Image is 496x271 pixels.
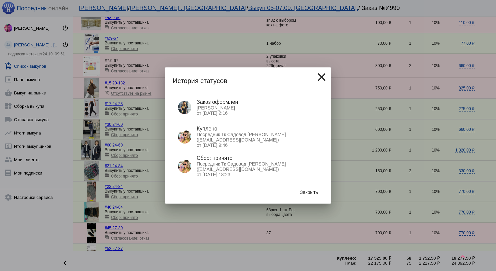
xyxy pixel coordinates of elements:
[197,99,318,105] div: Заказ оформлен
[173,75,323,86] h2: История статусов
[295,186,323,198] button: Закрыть
[197,132,318,143] p: Посредник Тк Садовод [PERSON_NAME] ([EMAIL_ADDRESS][DOMAIN_NAME])
[315,70,328,84] mat-icon: close
[197,155,318,161] div: Сбор: принято
[459,253,467,261] mat-icon: keyboard_arrow_up
[178,130,191,144] img: klfIT1i2k3saJfNGA6XPqTU7p5ZjdXiiDsm8fFA7nihaIQp9Knjm0Fohy3f__4ywE27KCYV1LPWaOQBexqZpekWk.jpg
[197,172,318,177] p: от [DATE] 18:23
[178,160,191,173] img: klfIT1i2k3saJfNGA6XPqTU7p5ZjdXiiDsm8fFA7nihaIQp9Knjm0Fohy3f__4ywE27KCYV1LPWaOQBexqZpekWk.jpg
[197,161,318,172] p: Посредник Тк Садовод [PERSON_NAME] ([EMAIL_ADDRESS][DOMAIN_NAME])
[197,143,318,148] p: от [DATE] 9:46
[197,110,318,116] p: от [DATE] 2:16
[197,126,318,132] div: Куплено
[178,101,191,114] img: -b3CGEZm7JiWNz4MSe0vK8oszDDqK_yjx-I-Zpe58LR35vGIgXxFA2JGcGbEMVaWNP5BujAwwLFBmyesmt8751GY.jpg
[300,190,318,195] span: Закрыть
[197,105,318,110] p: [PERSON_NAME]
